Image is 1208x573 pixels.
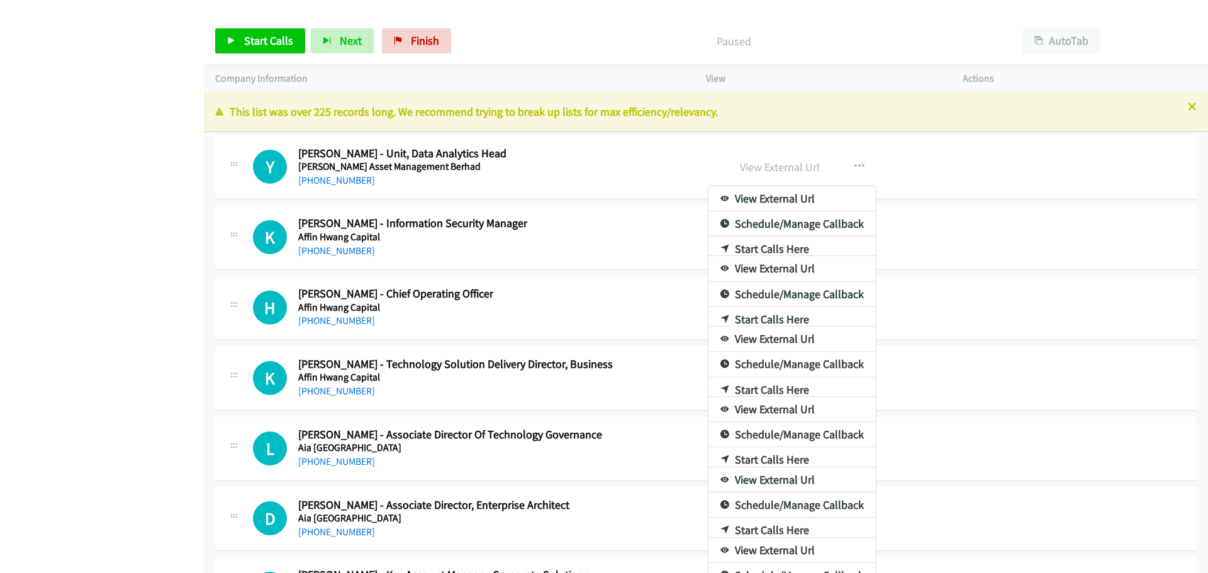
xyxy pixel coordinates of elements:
[708,236,876,262] a: Start Calls Here
[708,307,876,332] a: Start Calls Here
[708,538,876,563] a: View External Url
[708,518,876,543] a: Start Calls Here
[708,397,876,422] a: View External Url
[708,186,876,211] a: View External Url
[708,467,876,492] a: View External Url
[708,377,876,403] a: Start Calls Here
[708,422,876,447] a: Schedule/Manage Callback
[708,352,876,377] a: Schedule/Manage Callback
[708,282,876,307] a: Schedule/Manage Callback
[708,447,876,472] a: Start Calls Here
[708,211,876,236] a: Schedule/Manage Callback
[708,326,876,352] a: View External Url
[708,492,876,518] a: Schedule/Manage Callback
[708,256,876,281] a: View External Url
